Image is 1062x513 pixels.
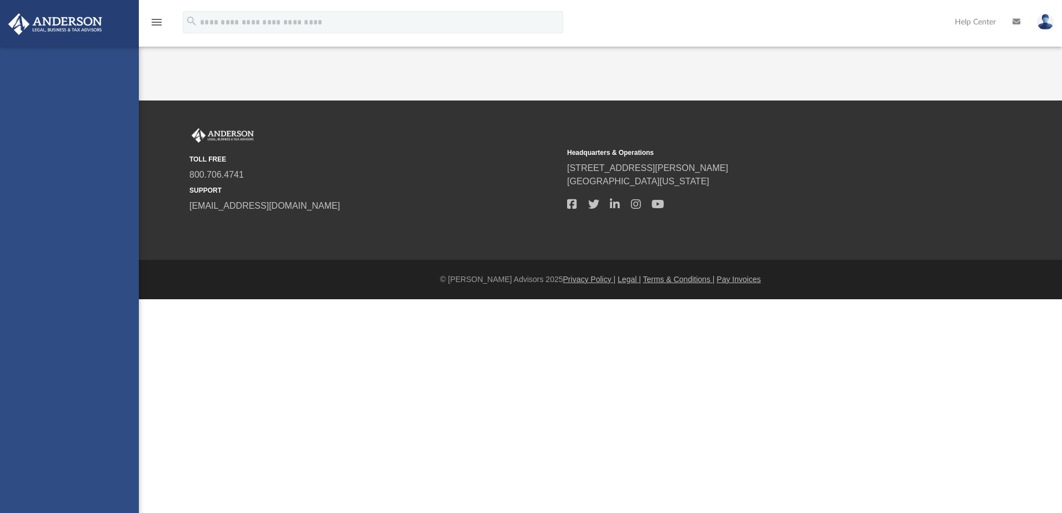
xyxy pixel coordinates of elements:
img: Anderson Advisors Platinum Portal [5,13,106,35]
a: menu [150,21,163,29]
small: SUPPORT [189,185,559,195]
a: Legal | [618,275,641,284]
i: search [186,15,198,27]
a: Terms & Conditions | [643,275,715,284]
a: [STREET_ADDRESS][PERSON_NAME] [567,163,728,173]
a: Privacy Policy | [563,275,616,284]
div: © [PERSON_NAME] Advisors 2025 [139,274,1062,285]
a: 800.706.4741 [189,170,244,179]
small: Headquarters & Operations [567,148,937,158]
img: Anderson Advisors Platinum Portal [189,128,256,143]
a: [EMAIL_ADDRESS][DOMAIN_NAME] [189,201,340,210]
img: User Pic [1037,14,1054,30]
i: menu [150,16,163,29]
a: Pay Invoices [717,275,760,284]
a: [GEOGRAPHIC_DATA][US_STATE] [567,177,709,186]
small: TOLL FREE [189,154,559,164]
